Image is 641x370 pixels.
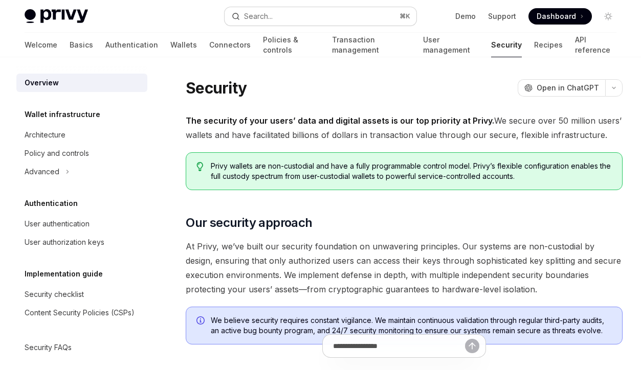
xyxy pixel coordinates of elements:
[25,166,59,178] div: Advanced
[534,33,563,57] a: Recipes
[528,8,592,25] a: Dashboard
[537,11,576,21] span: Dashboard
[400,12,410,20] span: ⌘ K
[105,33,158,57] a: Authentication
[25,341,72,354] div: Security FAQs
[196,316,207,327] svg: Info
[16,338,147,357] a: Security FAQs
[518,79,605,97] button: Open in ChatGPT
[537,83,599,93] span: Open in ChatGPT
[211,315,612,336] span: We believe security requires constant vigilance. We maintain continuous validation through regula...
[465,339,479,353] button: Send message
[70,33,93,57] a: Basics
[25,147,89,159] div: Policy and controls
[16,144,147,163] a: Policy and controls
[25,108,100,121] h5: Wallet infrastructure
[575,33,616,57] a: API reference
[455,11,476,21] a: Demo
[16,233,147,251] a: User authorization keys
[25,77,59,89] div: Overview
[333,335,465,357] input: Ask a question...
[25,33,57,57] a: Welcome
[170,33,197,57] a: Wallets
[25,268,103,280] h5: Implementation guide
[423,33,479,57] a: User management
[16,285,147,304] a: Security checklist
[332,33,411,57] a: Transaction management
[186,115,494,126] strong: The security of your users’ data and digital assets is our top priority at Privy.
[16,304,147,322] a: Content Security Policies (CSPs)
[186,215,312,231] span: Our security approach
[25,236,104,248] div: User authorization keys
[263,33,320,57] a: Policies & controls
[16,215,147,233] a: User authentication
[186,239,623,296] span: At Privy, we’ve built our security foundation on unwavering principles. Our systems are non-custo...
[244,10,273,22] div: Search...
[25,218,90,230] div: User authentication
[25,197,78,210] h5: Authentication
[209,33,251,57] a: Connectors
[25,9,88,24] img: light logo
[25,307,135,319] div: Content Security Policies (CSPs)
[186,79,247,97] h1: Security
[600,8,616,25] button: Toggle dark mode
[488,11,516,21] a: Support
[186,113,623,142] span: We secure over 50 million users’ wallets and have facilitated billions of dollars in transaction ...
[225,7,416,26] button: Search...⌘K
[25,129,65,141] div: Architecture
[196,162,204,171] svg: Tip
[16,126,147,144] a: Architecture
[25,288,84,300] div: Security checklist
[16,74,147,92] a: Overview
[211,161,612,181] span: Privy wallets are non-custodial and have a fully programmable control model. Privy’s flexible con...
[491,33,522,57] a: Security
[16,163,147,181] button: Advanced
